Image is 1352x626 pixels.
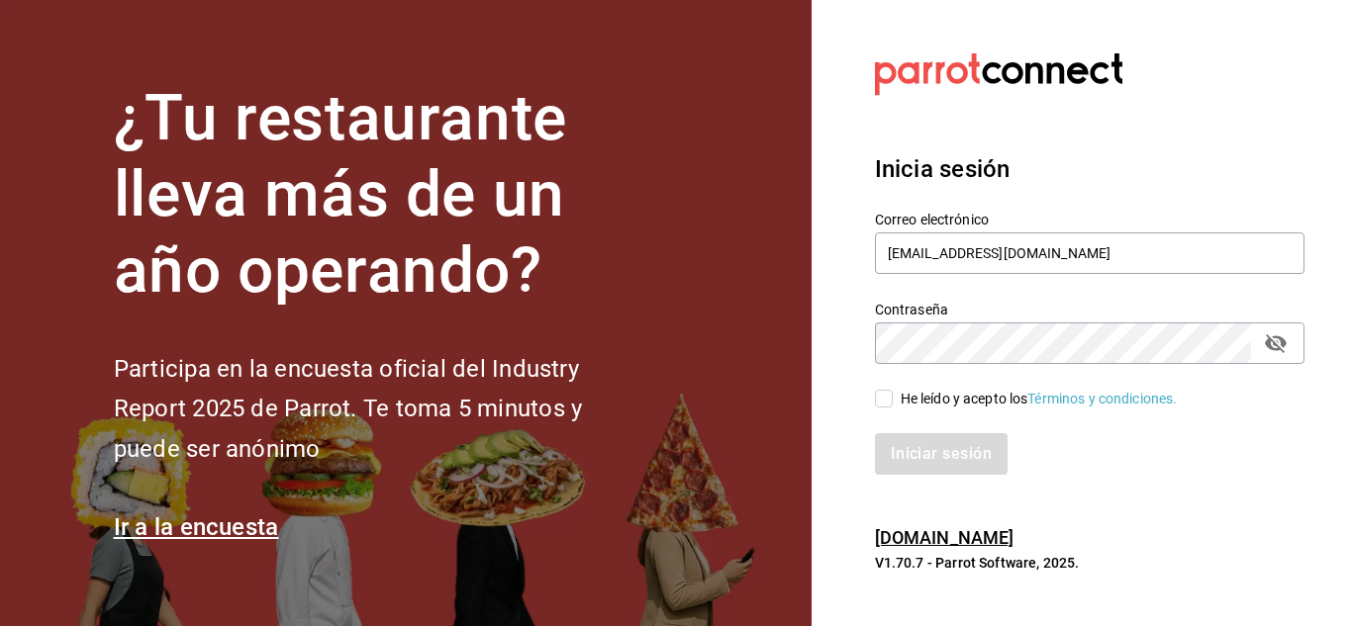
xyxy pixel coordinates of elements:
h3: Inicia sesión [875,151,1304,187]
h2: Participa en la encuesta oficial del Industry Report 2025 de Parrot. Te toma 5 minutos y puede se... [114,349,648,470]
input: Ingresa tu correo electrónico [875,232,1304,274]
a: [DOMAIN_NAME] [875,527,1014,548]
h1: ¿Tu restaurante lleva más de un año operando? [114,81,648,309]
label: Contraseña [875,303,1304,316]
p: V1.70.7 - Parrot Software, 2025. [875,553,1304,573]
div: He leído y acepto los [901,389,1178,409]
a: Ir a la encuesta [114,513,279,541]
label: Correo electrónico [875,213,1304,226]
button: passwordField [1259,326,1293,360]
a: Términos y condiciones. [1027,391,1177,406]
